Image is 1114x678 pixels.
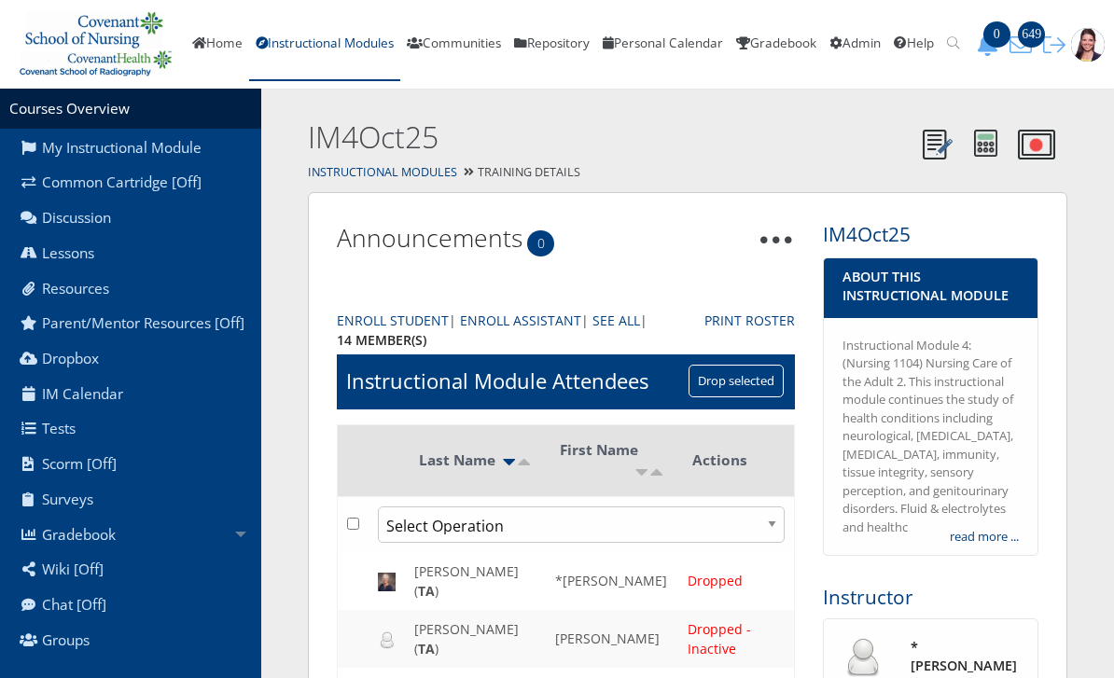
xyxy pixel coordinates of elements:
[592,311,640,330] a: See All
[308,117,912,159] h2: IM4Oct25
[823,584,1038,611] h3: Instructor
[502,459,517,465] img: asc_active.png
[460,311,581,330] a: Enroll Assistant
[418,582,435,600] b: TA
[546,424,678,496] th: First Name
[842,337,1019,537] div: Instructional Module 4: (Nursing 1104) Nursing Care of the Adult 2. This instructional module con...
[970,34,1004,56] button: 0
[950,528,1019,547] a: read more ...
[546,552,678,610] td: *[PERSON_NAME]
[678,424,795,496] th: Actions
[887,7,940,82] a: Help
[346,367,648,395] h1: Instructional Module Attendees
[517,459,532,465] img: desc.png
[1071,28,1105,62] img: 1943_125_125.jpg
[405,424,546,496] th: Last Name
[186,7,249,82] a: Home
[688,571,785,590] div: Dropped
[970,34,1004,53] a: 0
[527,230,554,256] span: 0
[9,99,130,118] a: Courses Overview
[400,7,508,82] a: Communities
[337,311,449,330] a: Enroll Student
[923,130,953,159] img: Notes
[405,552,546,610] td: [PERSON_NAME] ( )
[508,7,596,82] a: Repository
[704,311,795,330] a: Print Roster
[1018,21,1045,48] span: 649
[823,7,887,82] a: Admin
[1004,34,1037,56] button: 649
[405,610,546,668] td: [PERSON_NAME] ( )
[730,7,823,82] a: Gradebook
[261,159,1114,187] div: Training Details
[337,311,676,350] div: | | |
[337,221,522,255] a: Announcements0
[1004,34,1037,53] a: 649
[911,638,1019,675] h4: *[PERSON_NAME]
[308,164,457,180] a: Instructional Modules
[596,7,730,82] a: Personal Calendar
[634,469,649,476] img: asc.png
[249,7,400,82] a: Instructional Modules
[823,221,1038,248] h3: IM4Oct25
[649,469,664,476] img: desc.png
[983,21,1010,48] span: 0
[974,130,997,157] img: Calculator
[842,638,883,678] img: user_64.png
[689,365,784,397] input: Drop selected
[842,268,1019,305] h4: About This Instructional Module
[688,619,785,658] div: Dropped - Inactive
[1018,130,1055,159] img: Record Video Note
[546,610,678,668] td: [PERSON_NAME]
[418,640,435,657] b: TA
